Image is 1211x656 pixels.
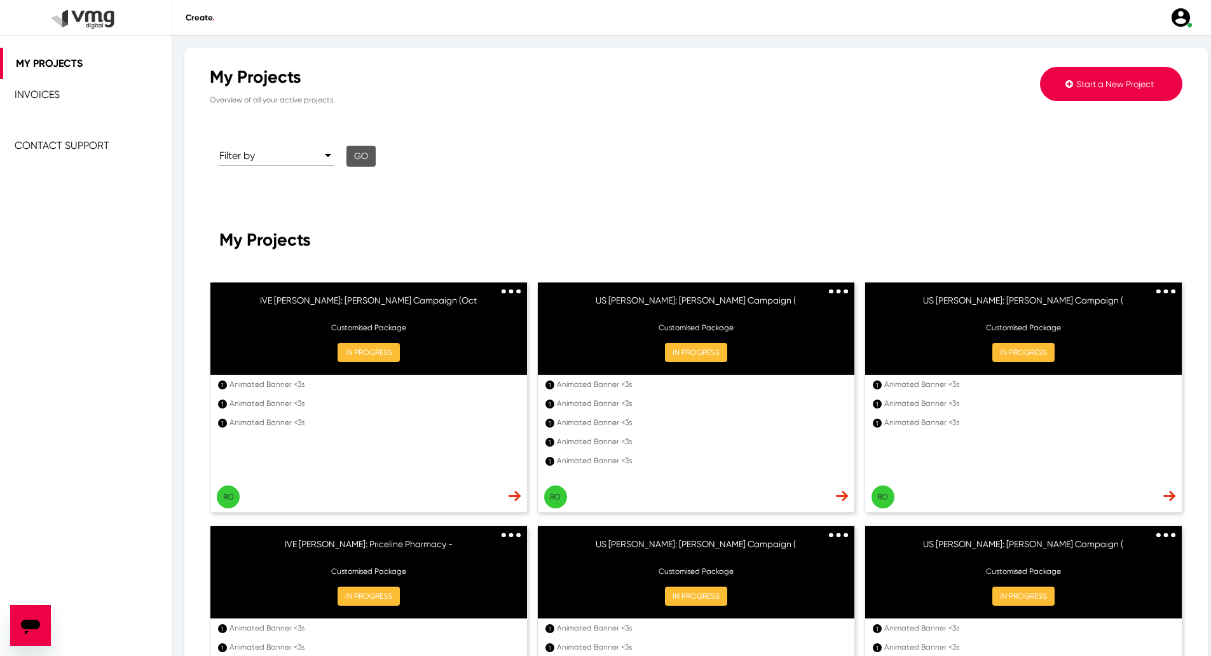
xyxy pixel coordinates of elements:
[15,139,109,151] span: Contact Support
[545,419,554,428] div: 1
[1162,6,1198,29] a: user
[217,485,240,508] button: Ro
[346,146,376,167] button: Go
[223,539,514,558] h6: IVE [PERSON_NAME]: Priceline Pharmacy -
[873,419,882,428] div: 1
[229,622,516,634] div: Animated Banner <3s
[338,343,400,362] button: IN PROGRESS
[223,566,514,577] p: Customised Package
[884,417,1170,428] div: Animated Banner <3s
[212,13,214,22] span: .
[218,419,227,428] div: 1
[219,229,311,250] span: My Projects
[545,400,554,408] div: 1
[229,379,516,390] div: Animated Banner <3s
[551,539,842,558] h6: US [PERSON_NAME]: [PERSON_NAME] Campaign (
[545,643,554,652] div: 1
[551,566,842,577] p: Customised Package
[873,400,882,408] div: 1
[502,290,521,294] img: 3dots.svg
[884,379,1170,390] div: Animated Banner <3s
[1040,67,1182,101] button: Start a New Project
[218,624,227,633] div: 1
[545,624,554,633] div: 1
[557,379,843,390] div: Animated Banner <3s
[992,587,1055,606] button: IN PROGRESS
[557,436,843,447] div: Animated Banner <3s
[210,67,852,88] div: My Projects
[229,417,516,428] div: Animated Banner <3s
[545,457,554,466] div: 1
[873,643,882,652] div: 1
[872,485,894,508] button: Ro
[873,624,882,633] div: 1
[884,622,1170,634] div: Animated Banner <3s
[884,398,1170,409] div: Animated Banner <3s
[229,398,516,409] div: Animated Banner <3s
[878,539,1169,558] h6: US [PERSON_NAME]: [PERSON_NAME] Campaign (
[502,533,521,538] img: 3dots.svg
[836,491,848,501] img: dash-nav-arrow.svg
[1163,491,1175,501] img: dash-nav-arrow.svg
[218,380,227,389] div: 1
[665,587,727,606] button: IN PROGRESS
[338,587,400,606] button: IN PROGRESS
[223,295,514,314] h6: IVE [PERSON_NAME]: [PERSON_NAME] Campaign (Oct
[878,322,1169,333] p: Customised Package
[557,455,843,466] div: Animated Banner <3s
[545,438,554,447] div: 1
[15,88,60,101] span: Invoices
[557,417,843,428] div: Animated Banner <3s
[218,643,227,652] div: 1
[1156,533,1175,538] img: 3dots.svg
[665,343,727,362] button: IN PROGRESS
[229,641,516,653] div: Animated Banner <3s
[878,295,1169,314] h6: US [PERSON_NAME]: [PERSON_NAME] Campaign (
[1156,290,1175,294] img: 3dots.svg
[557,622,843,634] div: Animated Banner <3s
[884,641,1170,653] div: Animated Banner <3s
[557,398,843,409] div: Animated Banner <3s
[1170,6,1192,29] img: user
[551,295,842,314] h6: US [PERSON_NAME]: [PERSON_NAME] Campaign (
[873,380,882,389] div: 1
[545,380,554,389] div: 1
[1076,79,1154,89] span: Start a New Project
[509,491,521,501] img: dash-nav-arrow.svg
[829,290,848,294] img: 3dots.svg
[210,88,852,106] p: Overview of all your active projects.
[16,57,83,69] span: My Projects
[223,322,514,333] p: Customised Package
[218,400,227,408] div: 1
[186,13,214,22] span: Create
[829,533,848,538] img: 3dots.svg
[10,605,51,646] iframe: Button to launch messaging window
[551,322,842,333] p: Customised Package
[544,485,567,508] button: Ro
[992,343,1055,362] button: IN PROGRESS
[557,641,843,653] div: Animated Banner <3s
[878,566,1169,577] p: Customised Package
